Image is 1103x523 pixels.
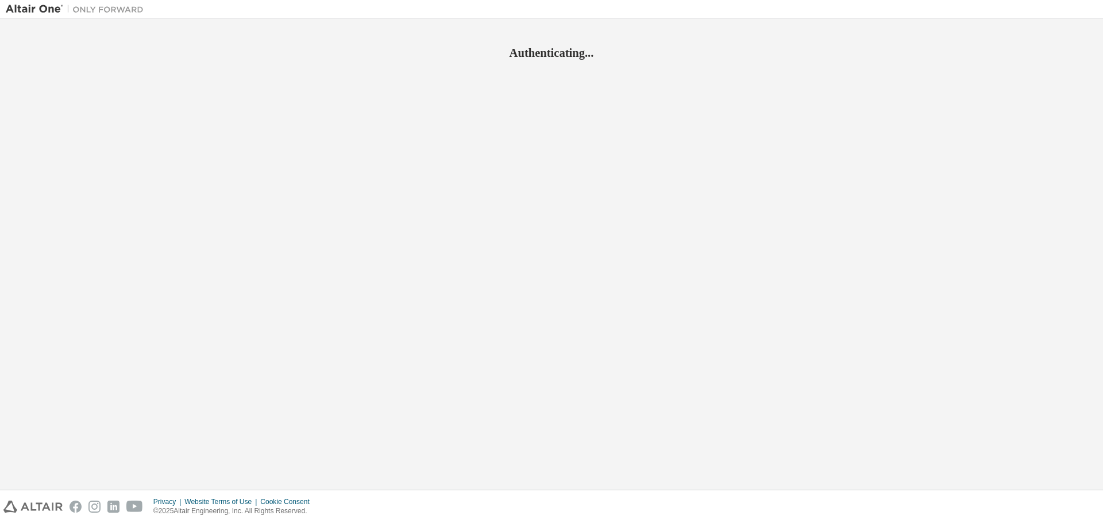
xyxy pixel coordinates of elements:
h2: Authenticating... [6,45,1097,60]
img: instagram.svg [88,501,101,513]
div: Cookie Consent [260,497,316,506]
img: facebook.svg [70,501,82,513]
div: Privacy [153,497,184,506]
p: © 2025 Altair Engineering, Inc. All Rights Reserved. [153,506,317,516]
img: Altair One [6,3,149,15]
img: youtube.svg [126,501,143,513]
img: altair_logo.svg [3,501,63,513]
div: Website Terms of Use [184,497,260,506]
img: linkedin.svg [107,501,119,513]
